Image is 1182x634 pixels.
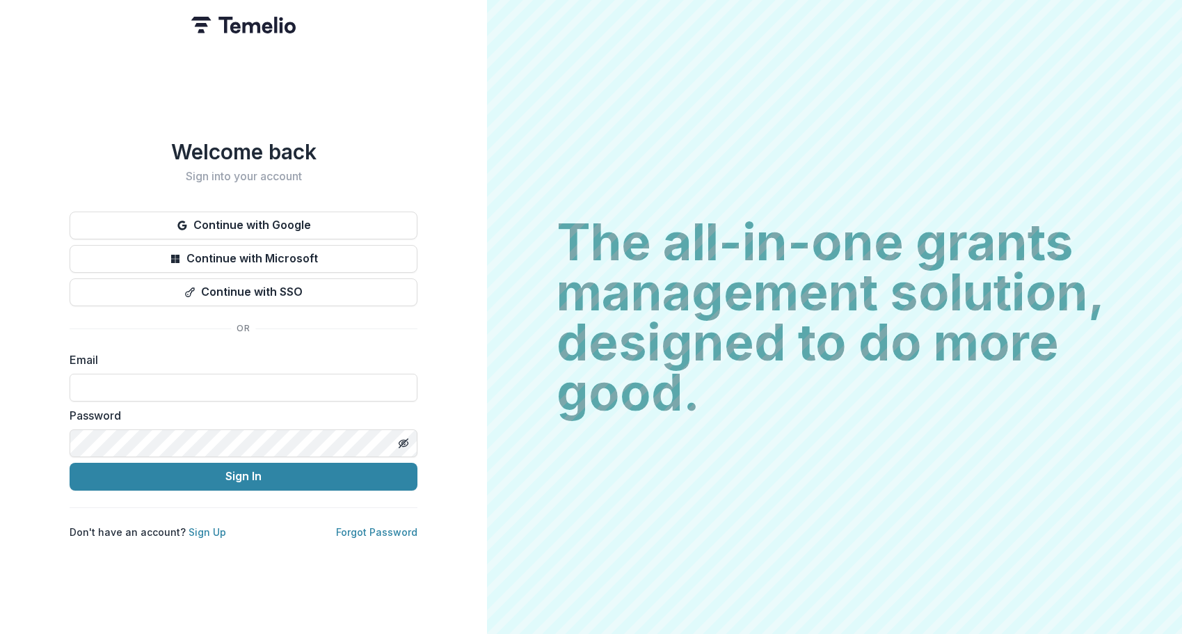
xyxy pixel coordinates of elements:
[70,278,417,306] button: Continue with SSO
[70,351,409,368] label: Email
[70,212,417,239] button: Continue with Google
[70,170,417,183] h2: Sign into your account
[70,463,417,491] button: Sign In
[70,245,417,273] button: Continue with Microsoft
[70,407,409,424] label: Password
[70,525,226,539] p: Don't have an account?
[189,526,226,538] a: Sign Up
[336,526,417,538] a: Forgot Password
[70,139,417,164] h1: Welcome back
[191,17,296,33] img: Temelio
[392,432,415,454] button: Toggle password visibility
